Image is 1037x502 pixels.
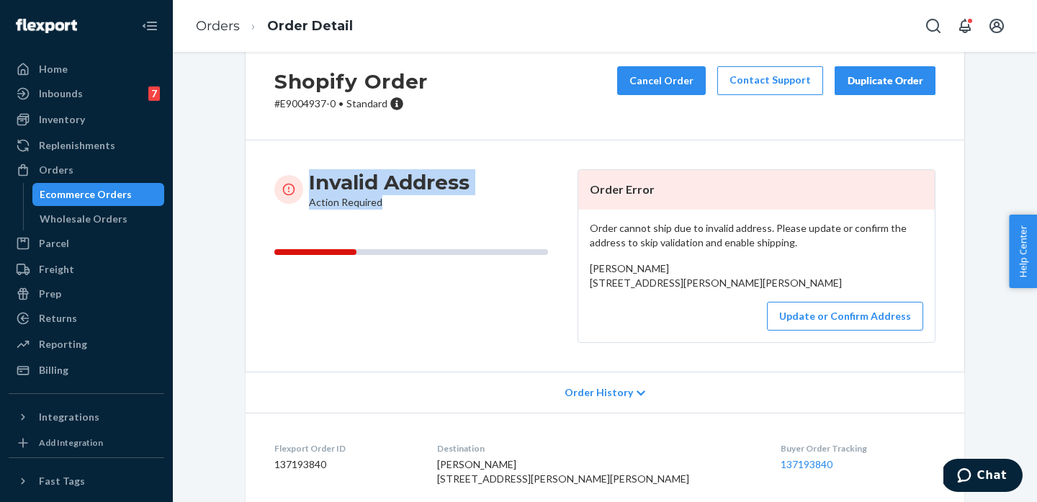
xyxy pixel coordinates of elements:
[309,169,470,195] h3: Invalid Address
[39,112,85,127] div: Inventory
[274,66,428,97] h2: Shopify Order
[943,459,1023,495] iframe: Opens a widget where you can chat to one of our agents
[919,12,948,40] button: Open Search Box
[32,183,165,206] a: Ecommerce Orders
[565,385,633,400] span: Order History
[39,163,73,177] div: Orders
[835,66,935,95] button: Duplicate Order
[590,262,842,289] span: [PERSON_NAME] [STREET_ADDRESS][PERSON_NAME][PERSON_NAME]
[40,187,132,202] div: Ecommerce Orders
[16,19,77,33] img: Flexport logo
[9,108,164,131] a: Inventory
[39,138,115,153] div: Replenishments
[274,442,414,454] dt: Flexport Order ID
[39,410,99,424] div: Integrations
[767,302,923,331] button: Update or Confirm Address
[9,405,164,429] button: Integrations
[982,12,1011,40] button: Open account menu
[39,311,77,326] div: Returns
[1009,215,1037,288] button: Help Center
[39,62,68,76] div: Home
[309,169,470,210] div: Action Required
[9,282,164,305] a: Prep
[39,287,61,301] div: Prep
[847,73,923,88] div: Duplicate Order
[32,207,165,230] a: Wholesale Orders
[39,436,103,449] div: Add Integration
[346,97,387,109] span: Standard
[9,82,164,105] a: Inbounds7
[617,66,706,95] button: Cancel Order
[338,97,344,109] span: •
[9,258,164,281] a: Freight
[9,333,164,356] a: Reporting
[437,442,758,454] dt: Destination
[196,18,240,34] a: Orders
[437,458,689,485] span: [PERSON_NAME] [STREET_ADDRESS][PERSON_NAME][PERSON_NAME]
[781,458,832,470] a: 137193840
[148,86,160,101] div: 7
[39,363,68,377] div: Billing
[781,442,935,454] dt: Buyer Order Tracking
[40,212,127,226] div: Wholesale Orders
[39,474,85,488] div: Fast Tags
[9,158,164,181] a: Orders
[578,170,935,210] header: Order Error
[184,5,364,48] ol: breadcrumbs
[9,359,164,382] a: Billing
[9,232,164,255] a: Parcel
[274,457,414,472] dd: 137193840
[9,307,164,330] a: Returns
[9,470,164,493] button: Fast Tags
[951,12,979,40] button: Open notifications
[39,262,74,277] div: Freight
[39,86,83,101] div: Inbounds
[39,337,87,351] div: Reporting
[9,434,164,452] a: Add Integration
[717,66,823,95] a: Contact Support
[590,221,923,250] p: Order cannot ship due to invalid address. Please update or confirm the address to skip validation...
[39,236,69,251] div: Parcel
[9,134,164,157] a: Replenishments
[274,97,428,111] p: # E9004937-0
[267,18,353,34] a: Order Detail
[135,12,164,40] button: Close Navigation
[9,58,164,81] a: Home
